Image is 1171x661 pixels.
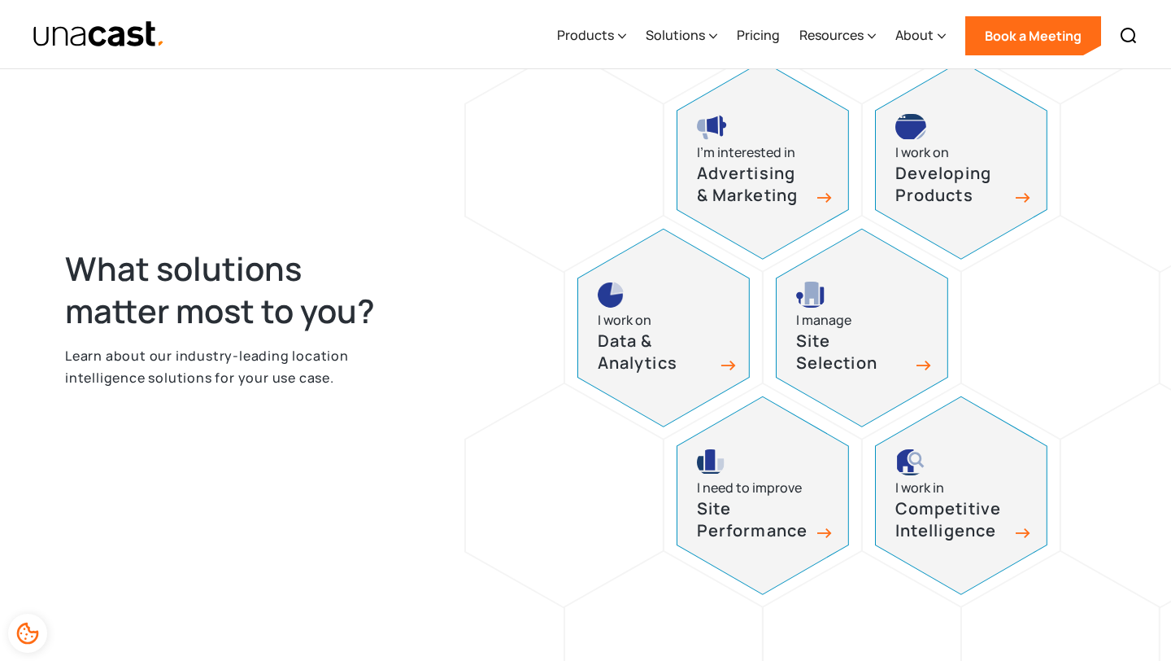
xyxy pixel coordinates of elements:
h3: Data & Analytics [598,330,712,374]
a: developing products iconI work onDeveloping Products [875,61,1047,260]
a: Pricing [737,2,780,69]
div: Cookie Preferences [8,614,47,653]
a: pie chart iconI work onData & Analytics [577,229,750,427]
div: I work on [598,309,651,331]
div: I work in [895,477,944,499]
img: site performance icon [697,449,725,475]
img: Unacast text logo [33,20,165,49]
img: developing products icon [895,114,926,140]
a: site performance iconI need to improveSite Performance [677,396,849,595]
div: Solutions [646,2,717,69]
h3: Site Performance [697,498,811,541]
a: advertising and marketing iconI’m interested inAdvertising & Marketing [677,61,849,260]
h2: What solutions matter most to you? [65,247,408,332]
h3: Site Selection [796,330,910,374]
div: I’m interested in [697,142,795,164]
div: I need to improve [697,477,802,499]
div: Products [557,25,614,45]
img: site selection icon [796,282,826,308]
a: home [33,20,165,49]
img: pie chart icon [598,282,624,308]
img: competitive intelligence icon [895,449,925,475]
a: Book a Meeting [965,16,1101,55]
div: About [895,2,946,69]
div: Products [557,2,626,69]
div: Solutions [646,25,705,45]
h3: Developing Products [895,163,1009,206]
div: Resources [799,25,864,45]
h3: Competitive Intelligence [895,498,1009,541]
img: advertising and marketing icon [697,114,728,140]
div: I work on [895,142,949,164]
div: Resources [799,2,876,69]
p: Learn about our industry-leading location intelligence solutions for your use case. [65,345,408,388]
div: About [895,25,934,45]
a: competitive intelligence iconI work inCompetitive Intelligence [875,396,1047,595]
img: Search icon [1119,26,1138,46]
h3: Advertising & Marketing [697,163,811,206]
div: I manage [796,309,851,331]
a: site selection icon I manageSite Selection [776,229,948,427]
